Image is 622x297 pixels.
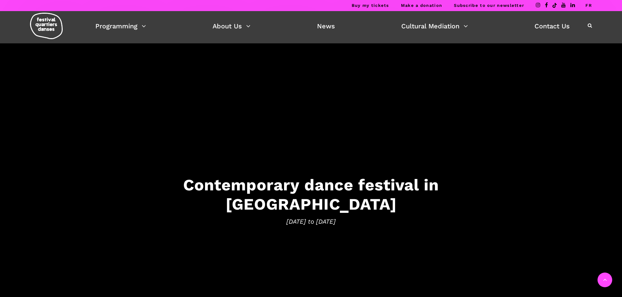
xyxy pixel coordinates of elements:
a: Buy my tickets [352,3,389,8]
a: Programming [95,21,146,32]
a: Make a donation [401,3,442,8]
a: About Us [213,21,250,32]
a: Contact Us [534,21,570,32]
a: News [317,21,335,32]
span: [DATE] to [DATE] [109,217,514,227]
a: Subscribe to our newsletter [454,3,524,8]
a: Cultural Mediation [401,21,468,32]
a: FR [585,3,592,8]
img: logo-fqd-med [30,13,63,39]
h3: Contemporary dance festival in [GEOGRAPHIC_DATA] [109,175,514,214]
